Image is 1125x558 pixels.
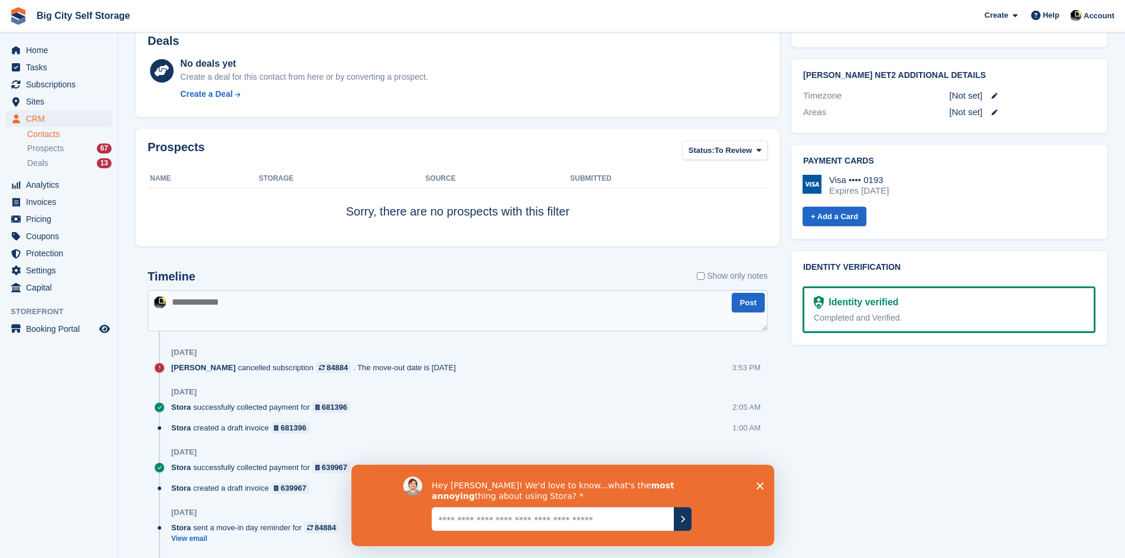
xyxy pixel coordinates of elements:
[697,270,768,282] label: Show only notes
[180,57,428,71] div: No deals yet
[697,270,705,282] input: Show only notes
[171,348,197,357] div: [DATE]
[281,422,306,433] div: 681396
[148,34,179,48] h2: Deals
[6,211,112,227] a: menu
[6,76,112,93] a: menu
[171,508,197,517] div: [DATE]
[682,141,768,160] button: Status: To Review
[304,522,339,533] a: 84884
[689,145,715,156] span: Status:
[6,262,112,279] a: menu
[732,422,761,433] div: 1:00 AM
[322,402,347,413] div: 681396
[26,321,97,337] span: Booking Portal
[26,279,97,296] span: Capital
[26,177,97,193] span: Analytics
[327,362,348,373] div: 84884
[171,522,191,533] span: Stora
[26,211,97,227] span: Pricing
[570,169,768,188] th: Submitted
[171,448,197,457] div: [DATE]
[26,194,97,210] span: Invoices
[6,42,112,58] a: menu
[6,194,112,210] a: menu
[6,228,112,244] a: menu
[803,175,821,194] img: Visa Logo
[950,106,1095,119] div: [Not set]
[803,106,949,119] div: Areas
[32,6,135,25] a: Big City Self Storage
[26,228,97,244] span: Coupons
[1084,10,1114,22] span: Account
[180,88,428,100] a: Create a Deal
[803,71,1095,80] h2: [PERSON_NAME] Net2 Additional Details
[26,245,97,262] span: Protection
[271,422,309,433] a: 681396
[316,362,351,373] a: 84884
[1043,9,1059,21] span: Help
[27,129,112,140] a: Contacts
[171,534,345,544] a: View email
[6,279,112,296] a: menu
[97,322,112,336] a: Preview store
[26,42,97,58] span: Home
[312,462,351,473] a: 639967
[26,76,97,93] span: Subscriptions
[346,205,570,218] span: Sorry, there are no prospects with this filter
[6,110,112,127] a: menu
[171,462,191,473] span: Stora
[803,156,1095,166] h2: Payment cards
[97,143,112,154] div: 67
[6,321,112,337] a: menu
[26,262,97,279] span: Settings
[27,158,48,169] span: Deals
[259,169,425,188] th: Storage
[312,402,351,413] a: 681396
[9,7,27,25] img: stora-icon-8386f47178a22dfd0bd8f6a31ec36ba5ce8667c1dd55bd0f319d3a0aa187defe.svg
[148,141,205,162] h2: Prospects
[732,362,761,373] div: 3:53 PM
[171,462,356,473] div: successfully collected payment for
[732,402,761,413] div: 2:05 AM
[271,482,309,494] a: 639967
[171,387,197,397] div: [DATE]
[171,522,345,533] div: sent a move-in day reminder for
[425,169,570,188] th: Source
[171,482,191,494] span: Stora
[148,169,259,188] th: Name
[26,59,97,76] span: Tasks
[6,93,112,110] a: menu
[171,402,191,413] span: Stora
[171,422,191,433] span: Stora
[154,296,167,309] img: Patrick Nevin
[803,207,866,226] a: + Add a Card
[829,175,889,185] div: Visa •••• 0193
[171,362,236,373] span: [PERSON_NAME]
[180,71,428,83] div: Create a deal for this contact from here or by converting a prospect.
[26,93,97,110] span: Sites
[27,143,64,154] span: Prospects
[11,306,118,318] span: Storefront
[281,482,306,494] div: 639967
[732,293,765,312] button: Post
[814,296,824,309] img: Identity Verification Ready
[6,177,112,193] a: menu
[26,110,97,127] span: CRM
[984,9,1008,21] span: Create
[950,89,1095,103] div: [Not set]
[148,270,195,283] h2: Timeline
[824,295,898,309] div: Identity verified
[803,89,949,103] div: Timezone
[171,482,315,494] div: created a draft invoice
[803,263,1095,272] h2: Identity verification
[27,142,112,155] a: Prospects 67
[171,422,315,433] div: created a draft invoice
[351,465,774,546] iframe: Survey by David from Stora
